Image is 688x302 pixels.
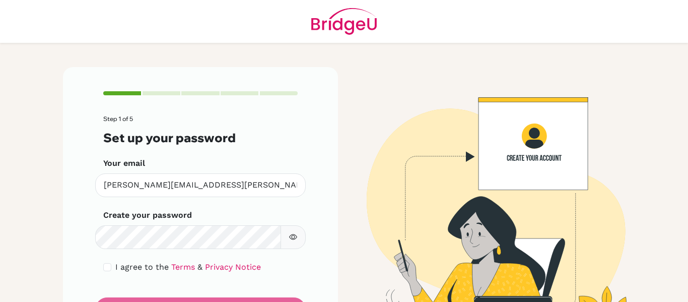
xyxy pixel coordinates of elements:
[95,173,306,197] input: Insert your email*
[103,131,298,145] h3: Set up your password
[197,262,202,272] span: &
[205,262,261,272] a: Privacy Notice
[103,115,133,123] span: Step 1 of 5
[103,209,192,221] label: Create your password
[171,262,195,272] a: Terms
[103,157,145,169] label: Your email
[115,262,169,272] span: I agree to the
